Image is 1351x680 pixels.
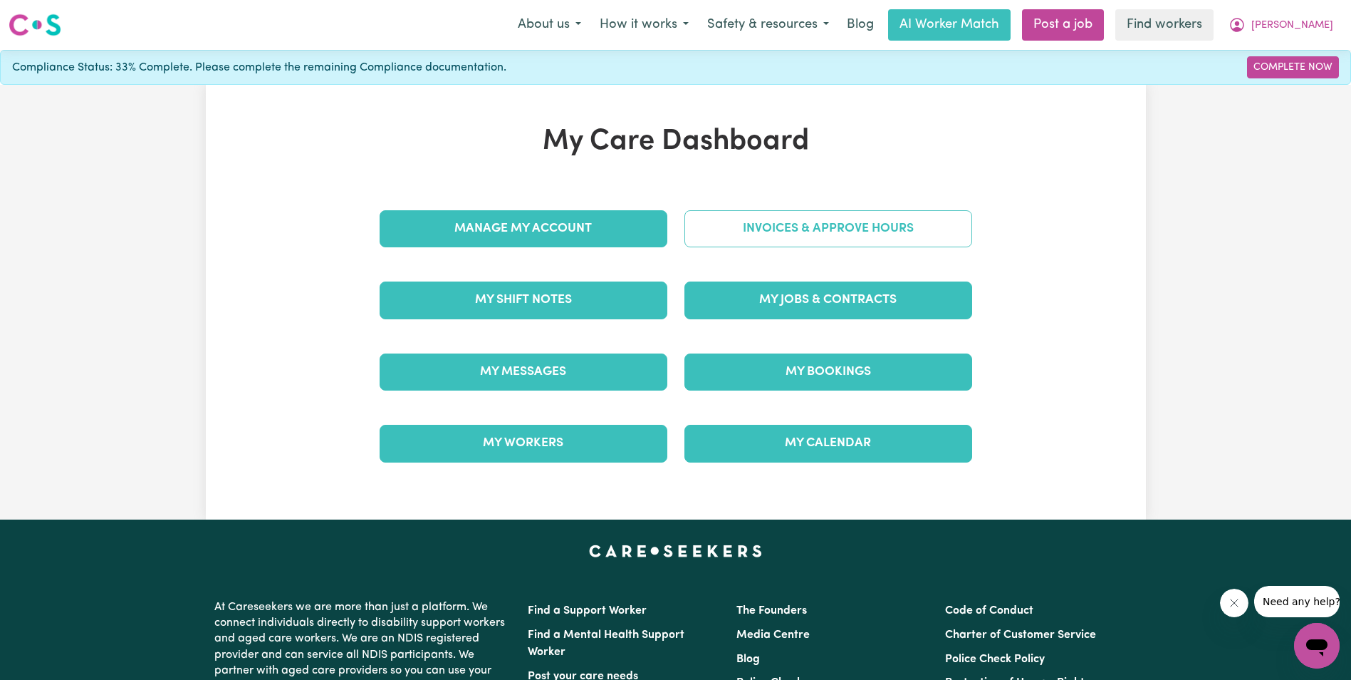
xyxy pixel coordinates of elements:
button: My Account [1219,10,1342,40]
span: Need any help? [9,10,86,21]
a: Code of Conduct [945,605,1033,617]
a: Invoices & Approve Hours [684,210,972,247]
span: [PERSON_NAME] [1251,18,1333,34]
a: Find a Support Worker [528,605,647,617]
a: Find a Mental Health Support Worker [528,629,684,658]
a: My Shift Notes [380,282,667,319]
a: My Workers [380,425,667,462]
a: My Messages [380,354,667,391]
iframe: Message from company [1254,586,1340,617]
a: Find workers [1115,9,1214,41]
a: My Calendar [684,425,972,462]
a: AI Worker Match [888,9,1011,41]
button: Safety & resources [698,10,838,40]
button: About us [508,10,590,40]
button: How it works [590,10,698,40]
a: Manage My Account [380,210,667,247]
a: Media Centre [736,629,810,641]
iframe: Close message [1220,589,1248,617]
span: Compliance Status: 33% Complete. Please complete the remaining Compliance documentation. [12,59,506,76]
img: Careseekers logo [9,12,61,38]
a: Police Check Policy [945,654,1045,665]
a: Charter of Customer Service [945,629,1096,641]
a: Blog [736,654,760,665]
a: Careseekers home page [589,545,762,557]
h1: My Care Dashboard [371,125,981,159]
a: My Bookings [684,354,972,391]
a: Blog [838,9,882,41]
iframe: Button to launch messaging window [1294,623,1340,669]
a: Careseekers logo [9,9,61,41]
a: Complete Now [1247,56,1339,78]
a: My Jobs & Contracts [684,282,972,319]
a: Post a job [1022,9,1104,41]
a: The Founders [736,605,807,617]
